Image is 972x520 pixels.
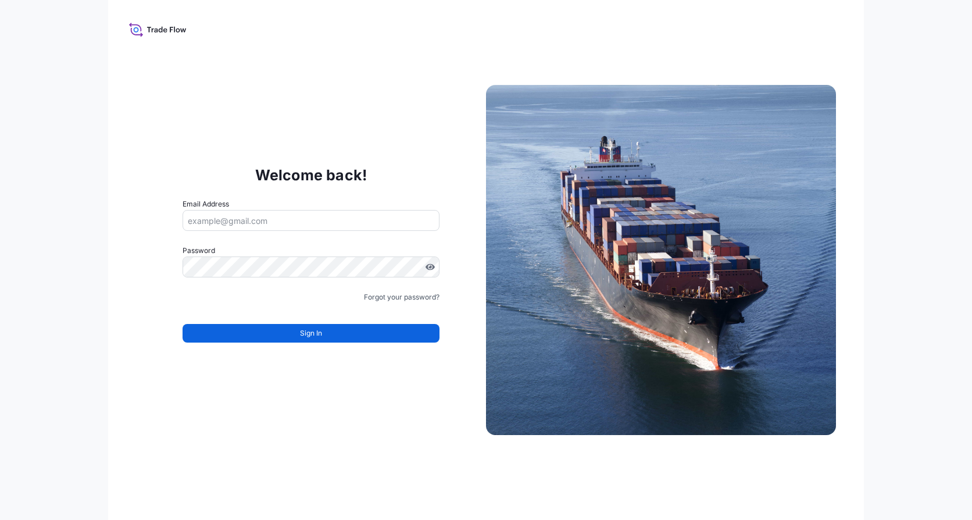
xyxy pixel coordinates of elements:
a: Forgot your password? [364,291,439,303]
span: Sign In [300,327,322,339]
img: Ship illustration [486,85,836,435]
input: example@gmail.com [183,210,439,231]
button: Show password [426,262,435,272]
p: Welcome back! [255,166,367,184]
button: Sign In [183,324,439,343]
label: Password [183,245,439,257]
label: Email Address [183,198,229,210]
